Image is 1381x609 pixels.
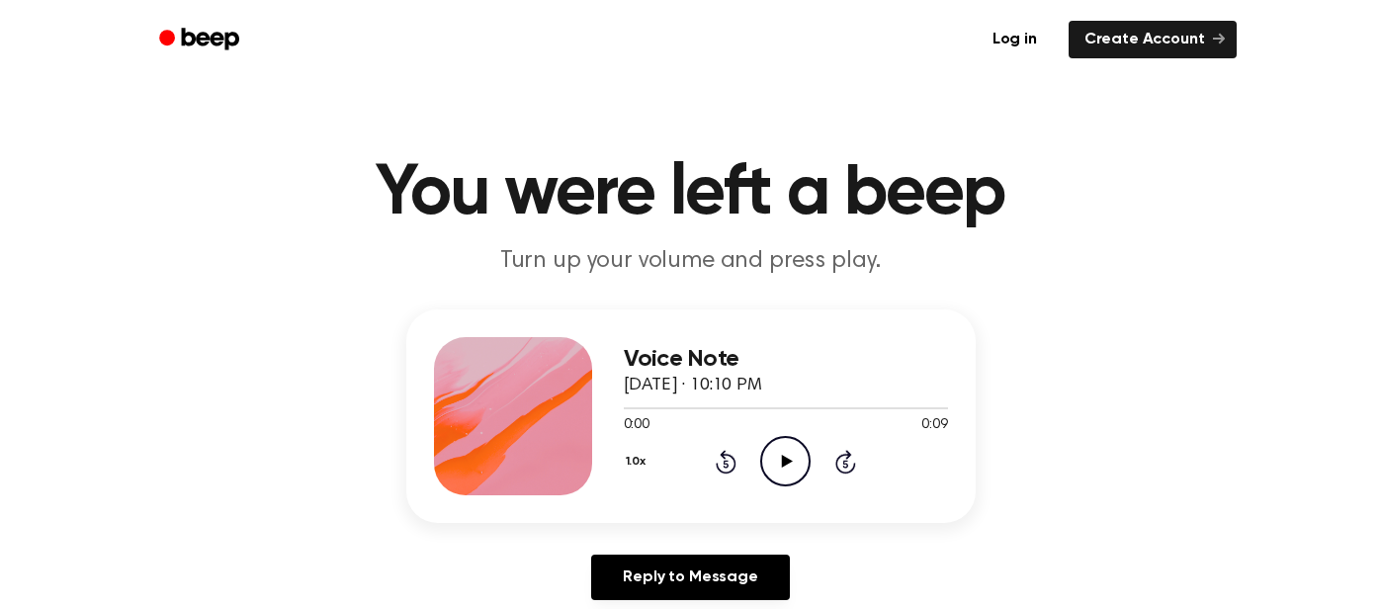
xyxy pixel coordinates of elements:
[145,21,257,59] a: Beep
[311,245,1071,278] p: Turn up your volume and press play.
[921,415,947,436] span: 0:09
[624,445,653,478] button: 1.0x
[185,158,1197,229] h1: You were left a beep
[1069,21,1237,58] a: Create Account
[591,555,789,600] a: Reply to Message
[624,415,649,436] span: 0:00
[624,346,948,373] h3: Voice Note
[973,17,1057,62] a: Log in
[624,377,762,394] span: [DATE] · 10:10 PM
